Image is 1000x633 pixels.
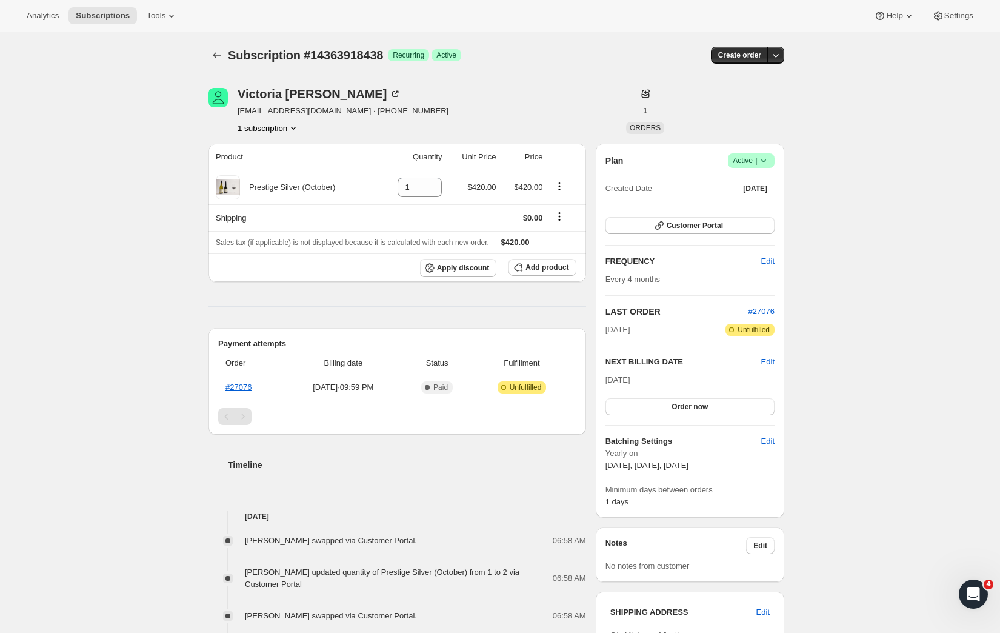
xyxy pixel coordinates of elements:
button: Apply discount [420,259,497,277]
button: Customer Portal [605,217,775,234]
span: Add product [525,263,568,272]
span: [DATE] [605,324,630,336]
button: Edit [754,252,782,271]
span: $0.00 [523,213,543,223]
span: Edit [761,255,775,267]
span: Apply discount [437,263,490,273]
span: 1 days [605,497,628,506]
button: Settings [925,7,981,24]
h2: Timeline [228,459,586,471]
span: [DATE] [605,375,630,384]
span: [PERSON_NAME] updated quantity of Prestige Silver (October) from 1 to 2 via Customer Portal [245,568,519,589]
span: Help [886,11,902,21]
th: Unit Price [445,144,499,170]
h4: [DATE] [208,511,586,523]
th: Quantity [379,144,446,170]
button: 1 [636,102,655,119]
span: 06:58 AM [553,610,586,622]
nav: Pagination [218,408,576,425]
span: Create order [718,50,761,60]
button: Analytics [19,7,66,24]
span: Sales tax (if applicable) is not displayed because it is calculated with each new order. [216,238,489,247]
button: Edit [749,603,777,622]
button: #27076 [748,306,775,318]
span: [DATE], [DATE], [DATE] [605,461,688,470]
span: Analytics [27,11,59,21]
span: Victoria Mclaughlin [208,88,228,107]
span: Tools [147,11,165,21]
span: Settings [944,11,973,21]
span: Every 4 months [605,275,660,284]
span: Created Date [605,183,652,195]
th: Price [500,144,547,170]
span: [PERSON_NAME] swapped via Customer Portal. [245,536,417,545]
th: Shipping [208,204,379,231]
button: Subscriptions [208,47,225,64]
span: Yearly on [605,447,775,460]
span: 1 [643,106,647,116]
span: Status [407,357,467,369]
h2: NEXT BILLING DATE [605,356,761,368]
span: [EMAIL_ADDRESS][DOMAIN_NAME] · [PHONE_NUMBER] [238,105,448,117]
span: No notes from customer [605,561,690,571]
button: Add product [508,259,576,276]
span: Edit [756,606,770,618]
span: Billing date [287,357,399,369]
span: Active [436,50,456,60]
h2: Plan [605,155,624,167]
iframe: Intercom live chat [959,580,988,609]
button: Order now [605,398,775,415]
div: Prestige Silver (October) [240,181,335,193]
button: [DATE] [736,180,775,197]
button: Edit [754,432,782,451]
th: Order [218,350,284,377]
button: Product actions [238,122,299,134]
div: Victoria [PERSON_NAME] [238,88,401,100]
h2: Payment attempts [218,338,576,350]
button: Shipping actions [550,210,569,223]
h2: FREQUENCY [605,255,761,267]
h3: Notes [605,537,747,554]
span: $420.00 [501,238,530,247]
span: Recurring [393,50,424,60]
span: Paid [433,383,448,392]
h2: LAST ORDER [605,306,748,318]
button: Edit [761,356,775,368]
button: Subscriptions [68,7,137,24]
span: [DATE] [743,184,767,193]
button: Create order [711,47,768,64]
span: Subscriptions [76,11,130,21]
button: Help [867,7,922,24]
span: Edit [753,541,767,551]
span: 4 [984,580,993,589]
span: Active [733,155,770,167]
span: Order now [672,402,708,412]
span: Unfulfilled [510,383,542,392]
button: Edit [746,537,775,554]
button: Tools [139,7,185,24]
span: Edit [761,435,775,447]
span: $420.00 [468,183,496,192]
button: Product actions [550,179,569,193]
span: 06:58 AM [553,572,586,584]
span: Minimum days between orders [605,484,775,496]
span: $420.00 [514,183,542,192]
span: Unfulfilled [738,325,770,335]
span: ORDERS [630,124,661,132]
span: [DATE] · 09:59 PM [287,381,399,394]
h3: SHIPPING ADDRESS [610,606,756,618]
span: Subscription #14363918438 [228,49,383,62]
th: Product [208,144,379,170]
span: [PERSON_NAME] swapped via Customer Portal. [245,611,417,620]
span: Customer Portal [667,221,723,230]
a: #27076 [225,383,252,392]
span: | [756,156,758,166]
a: #27076 [748,307,775,316]
span: Fulfillment [475,357,568,369]
h6: Batching Settings [605,435,761,447]
span: 06:58 AM [553,535,586,547]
